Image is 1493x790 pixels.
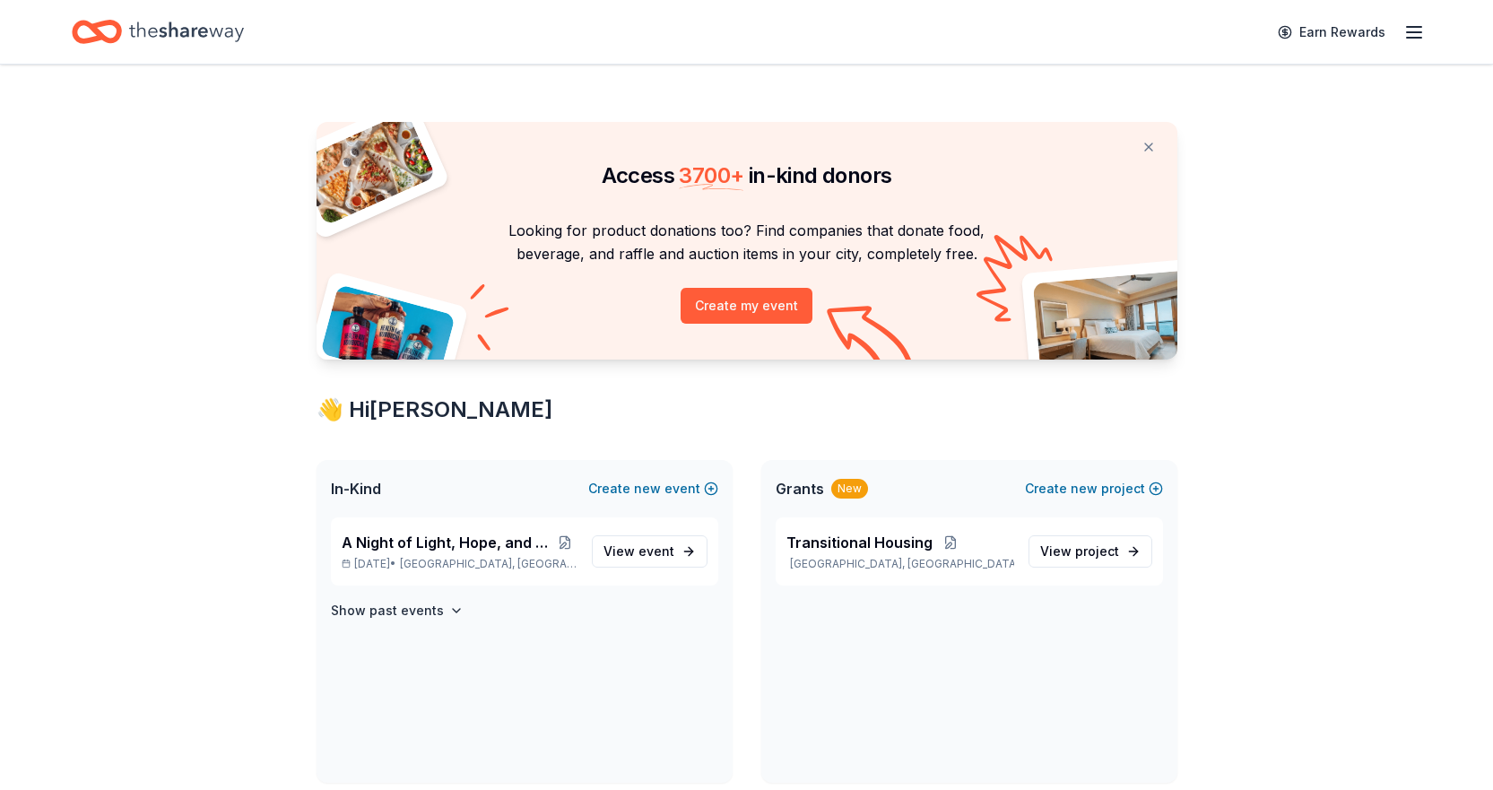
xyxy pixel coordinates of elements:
[1075,543,1119,559] span: project
[1040,541,1119,562] span: View
[317,395,1177,424] div: 👋 Hi [PERSON_NAME]
[681,288,812,324] button: Create my event
[786,532,933,553] span: Transitional Housing
[296,111,436,226] img: Pizza
[602,162,892,188] span: Access in-kind donors
[331,600,464,621] button: Show past events
[827,306,916,373] img: Curvy arrow
[679,162,743,188] span: 3700 +
[603,541,674,562] span: View
[1029,535,1152,568] a: View project
[72,11,244,53] a: Home
[588,478,718,499] button: Createnewevent
[1267,16,1396,48] a: Earn Rewards
[634,478,661,499] span: new
[400,557,577,571] span: [GEOGRAPHIC_DATA], [GEOGRAPHIC_DATA]
[776,478,824,499] span: Grants
[831,479,868,499] div: New
[592,535,707,568] a: View event
[1025,478,1163,499] button: Createnewproject
[331,478,381,499] span: In-Kind
[638,543,674,559] span: event
[1071,478,1098,499] span: new
[342,557,577,571] p: [DATE] •
[338,219,1156,266] p: Looking for product donations too? Find companies that donate food, beverage, and raffle and auct...
[331,600,444,621] h4: Show past events
[342,532,554,553] span: A Night of Light, Hope, and Legacy Gala 2026
[786,557,1014,571] p: [GEOGRAPHIC_DATA], [GEOGRAPHIC_DATA]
